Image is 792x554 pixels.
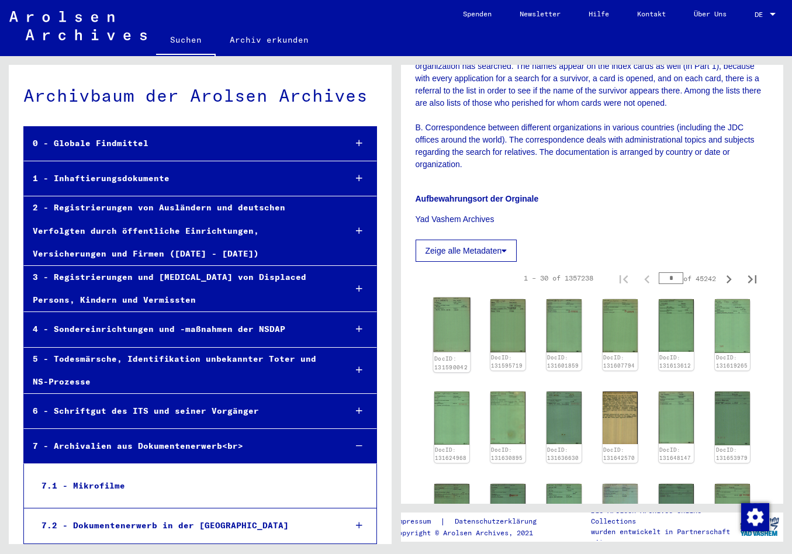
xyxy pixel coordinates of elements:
div: 7.2 - Dokumentenerwerb in der [GEOGRAPHIC_DATA] [33,514,337,537]
span: DE [755,11,767,19]
a: DocID: 131648147 [659,446,691,461]
img: 001.jpg [434,392,469,445]
img: 001.jpg [659,299,694,352]
img: 001.jpg [715,299,750,353]
p: wurden entwickelt in Partnerschaft mit [591,527,735,548]
div: | [394,515,551,528]
img: yv_logo.png [738,512,781,541]
div: Archivbaum der Arolsen Archives [23,82,377,109]
img: 001.jpg [603,484,638,537]
a: Impressum [394,515,440,528]
img: Zustimmung ändern [741,503,769,531]
a: DocID: 131601859 [547,354,579,369]
a: Suchen [156,26,216,56]
a: DocID: 131624968 [435,446,466,461]
div: 3 - Registrierungen und [MEDICAL_DATA] von Displaced Persons, Kindern und Vermissten [24,266,337,311]
button: Zeige alle Metadaten [416,240,517,262]
div: of 45242 [659,273,717,284]
img: 001.jpg [547,484,582,537]
div: 4 - Sondereinrichtungen und -maßnahmen der NSDAP [24,318,337,341]
a: DocID: 131630895 [491,446,523,461]
img: 001.jpg [490,484,525,536]
a: DocID: 131653979 [716,446,748,461]
div: 2 - Registrierungen von Ausländern und deutschen Verfolgten durch öffentliche Einrichtungen, Vers... [24,196,337,265]
a: Datenschutzerklärung [445,515,551,528]
p: Yad Vashem Archives [416,213,769,226]
a: DocID: 131613612 [659,354,691,369]
a: DocID: 131590042 [434,355,468,371]
div: Zustimmung ändern [741,503,769,531]
a: DocID: 131642570 [603,446,635,461]
div: 5 - Todesmärsche, Identifikation unbekannter Toter und NS-Prozesse [24,348,337,393]
img: Arolsen_neg.svg [9,11,147,40]
img: 001.jpg [659,484,694,536]
img: 001.jpg [490,299,525,352]
div: 1 - Inhaftierungsdokumente [24,167,337,190]
button: Next page [717,266,741,290]
img: 001.jpg [603,392,638,444]
img: 001.jpg [547,299,582,352]
img: 001.jpg [603,299,638,352]
div: 7.1 - Mikrofilme [33,475,336,497]
div: 7 - Archivalien aus Dokumentenerwerb<br> [24,435,337,458]
div: 6 - Schriftgut des ITS und seiner Vorgänger [24,400,337,423]
img: 001.jpg [715,484,750,537]
b: Aufbewahrungsort der Orginale [416,194,539,203]
p: Die Arolsen Archives Online-Collections [591,505,735,527]
button: First page [612,266,635,290]
img: 001.jpg [434,484,469,538]
a: DocID: 131636630 [547,446,579,461]
a: DocID: 131607794 [603,354,635,369]
img: 001.jpg [659,392,694,444]
img: 001.jpg [490,392,525,444]
button: Previous page [635,266,659,290]
a: DocID: 131619265 [716,354,748,369]
img: 001.jpg [715,392,750,445]
a: Archiv erkunden [216,26,323,54]
p: Copyright © Arolsen Archives, 2021 [394,528,551,538]
div: 0 - Globale Findmittel [24,132,337,155]
a: DocID: 131595719 [491,354,523,369]
img: 001.jpg [547,392,582,444]
button: Last page [741,266,764,290]
div: 1 – 30 of 1357238 [524,273,593,283]
img: 001.jpg [433,297,470,352]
